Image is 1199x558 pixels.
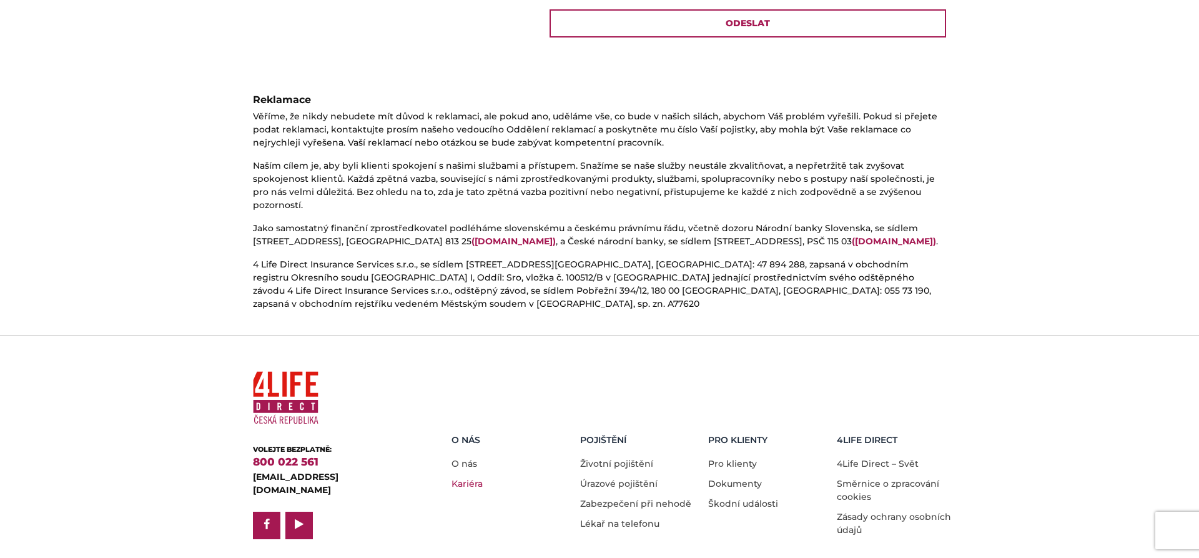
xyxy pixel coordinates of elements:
[471,236,556,247] a: ([DOMAIN_NAME])
[550,9,946,37] input: Odeslat
[253,444,412,455] div: VOLEJTE BEZPLATNĚ:
[837,511,951,536] a: Zásady ochrany osobních údajů
[451,458,477,469] a: O nás
[253,222,946,248] p: Jako samostatný finanční zprostředkovatel podléháme slovenskému a českému právnímu řádu, včetně d...
[253,456,318,468] a: 800 022 561
[708,458,757,469] a: Pro klienty
[451,435,571,446] h5: O nás
[708,435,827,446] h5: Pro Klienty
[253,110,946,149] p: Věříme, že nikdy nebudete mít důvod k reklamaci, ale pokud ano, uděláme vše, co bude v našich sil...
[852,236,936,247] a: ([DOMAIN_NAME])
[253,159,946,212] p: Naším cílem je, aby byli klienti spokojení s našimi službami a přístupem. Snažíme se naše služby ...
[580,478,658,489] a: Úrazové pojištění
[253,92,946,107] div: Reklamace
[253,471,338,496] a: [EMAIL_ADDRESS][DOMAIN_NAME]
[580,435,699,446] h5: Pojištění
[451,478,483,489] a: Kariéra
[837,458,919,469] a: 4Life Direct – Svět
[837,435,956,446] h5: 4LIFE DIRECT
[580,518,659,529] a: Lékař na telefonu
[580,498,691,509] a: Zabezpečení při nehodě
[253,258,946,311] p: 4 Life Direct Insurance Services s.r.o., se sídlem [STREET_ADDRESS][GEOGRAPHIC_DATA], [GEOGRAPHIC...
[837,478,939,502] a: Směrnice o zpracování cookies
[708,498,778,509] a: Škodní události
[580,458,653,469] a: Životní pojištění
[708,478,762,489] a: Dokumenty
[253,366,318,429] img: 4Life Direct Česká republika logo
